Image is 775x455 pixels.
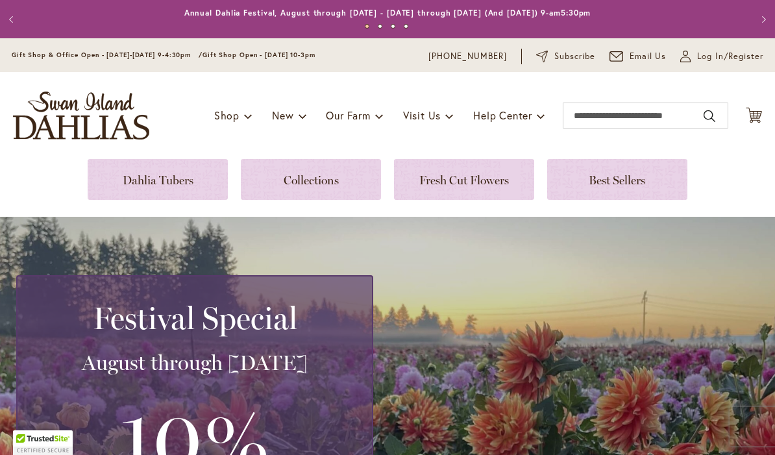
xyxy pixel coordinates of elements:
[403,108,441,122] span: Visit Us
[378,24,382,29] button: 2 of 4
[33,300,356,336] h2: Festival Special
[749,6,775,32] button: Next
[326,108,370,122] span: Our Farm
[13,92,149,140] a: store logo
[365,24,369,29] button: 1 of 4
[536,50,595,63] a: Subscribe
[391,24,395,29] button: 3 of 4
[272,108,293,122] span: New
[404,24,408,29] button: 4 of 4
[630,50,667,63] span: Email Us
[428,50,507,63] a: [PHONE_NUMBER]
[473,108,532,122] span: Help Center
[697,50,763,63] span: Log In/Register
[184,8,591,18] a: Annual Dahlia Festival, August through [DATE] - [DATE] through [DATE] (And [DATE]) 9-am5:30pm
[609,50,667,63] a: Email Us
[554,50,595,63] span: Subscribe
[680,50,763,63] a: Log In/Register
[203,51,315,59] span: Gift Shop Open - [DATE] 10-3pm
[12,51,203,59] span: Gift Shop & Office Open - [DATE]-[DATE] 9-4:30pm /
[33,350,356,376] h3: August through [DATE]
[214,108,240,122] span: Shop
